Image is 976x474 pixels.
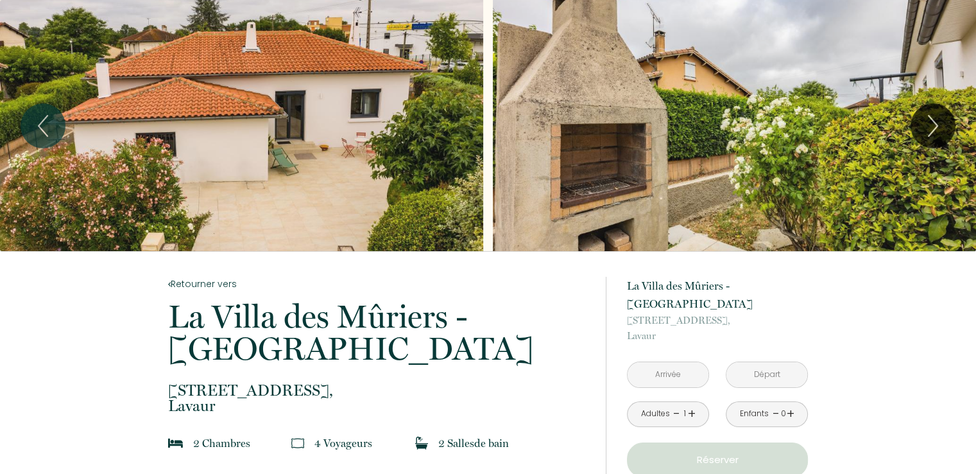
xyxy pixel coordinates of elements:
[740,408,769,420] div: Enfants
[627,277,808,313] p: La Villa des Mûriers - [GEOGRAPHIC_DATA]
[627,313,808,344] p: Lavaur
[168,383,589,398] span: [STREET_ADDRESS],
[291,437,304,450] img: guests
[780,408,787,420] div: 0
[168,301,589,365] p: La Villa des Mûriers - [GEOGRAPHIC_DATA]
[688,404,696,424] a: +
[470,437,474,450] span: s
[911,103,955,148] button: Next
[673,404,680,424] a: -
[681,408,688,420] div: 1
[368,437,372,450] span: s
[627,313,808,328] span: [STREET_ADDRESS],
[193,434,250,452] p: 2 Chambre
[314,434,372,452] p: 4 Voyageur
[21,103,65,148] button: Previous
[787,404,794,424] a: +
[168,383,589,414] p: Lavaur
[772,404,779,424] a: -
[628,362,708,387] input: Arrivée
[640,408,669,420] div: Adultes
[631,452,803,468] p: Réserver
[246,437,250,450] span: s
[726,362,807,387] input: Départ
[438,434,509,452] p: 2 Salle de bain
[168,277,589,291] a: Retourner vers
